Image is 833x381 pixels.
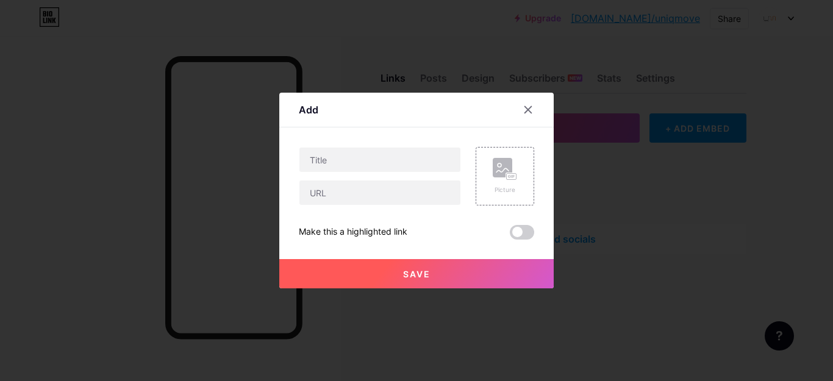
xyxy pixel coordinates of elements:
input: URL [299,180,460,205]
div: Make this a highlighted link [299,225,407,240]
input: Title [299,148,460,172]
div: Picture [493,185,517,194]
span: Save [403,269,431,279]
button: Save [279,259,554,288]
div: Add [299,102,318,117]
